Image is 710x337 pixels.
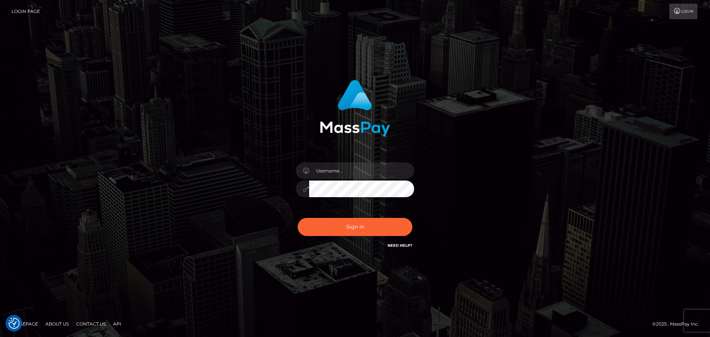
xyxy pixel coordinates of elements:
[309,162,414,179] input: Username...
[652,320,704,328] div: © 2025 , MassPay Inc.
[669,4,697,19] a: Login
[43,318,72,330] a: About Us
[298,218,412,236] button: Sign in
[320,80,390,137] img: MassPay Login
[110,318,124,330] a: API
[73,318,109,330] a: Contact Us
[9,318,20,329] button: Consent Preferences
[388,243,412,248] a: Need Help?
[11,4,40,19] a: Login Page
[9,318,20,329] img: Revisit consent button
[8,318,41,330] a: Homepage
